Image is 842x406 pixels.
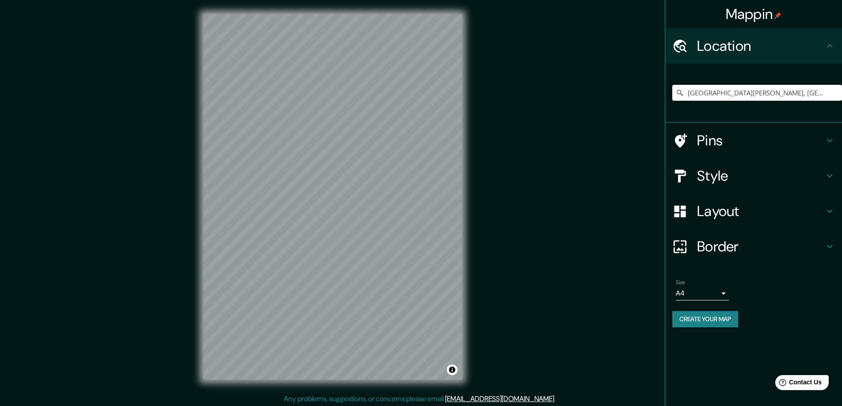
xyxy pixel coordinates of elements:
h4: Location [697,37,824,55]
button: Create your map [672,311,738,327]
h4: Pins [697,132,824,149]
input: Pick your city or area [672,85,842,101]
h4: Layout [697,202,824,220]
h4: Border [697,238,824,255]
div: Pins [665,123,842,158]
a: [EMAIL_ADDRESS][DOMAIN_NAME] [445,394,554,403]
iframe: Help widget launcher [763,372,832,396]
div: . [556,394,557,404]
img: pin-icon.png [774,12,781,19]
p: Any problems, suggestions, or concerns please email . [284,394,556,404]
div: Border [665,229,842,264]
div: . [557,394,559,404]
div: Location [665,28,842,64]
label: Size [676,279,685,286]
canvas: Map [203,14,462,379]
button: Toggle attribution [447,364,457,375]
div: A4 [676,286,729,300]
div: Layout [665,194,842,229]
div: Style [665,158,842,194]
h4: Mappin [726,5,782,23]
h4: Style [697,167,824,185]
